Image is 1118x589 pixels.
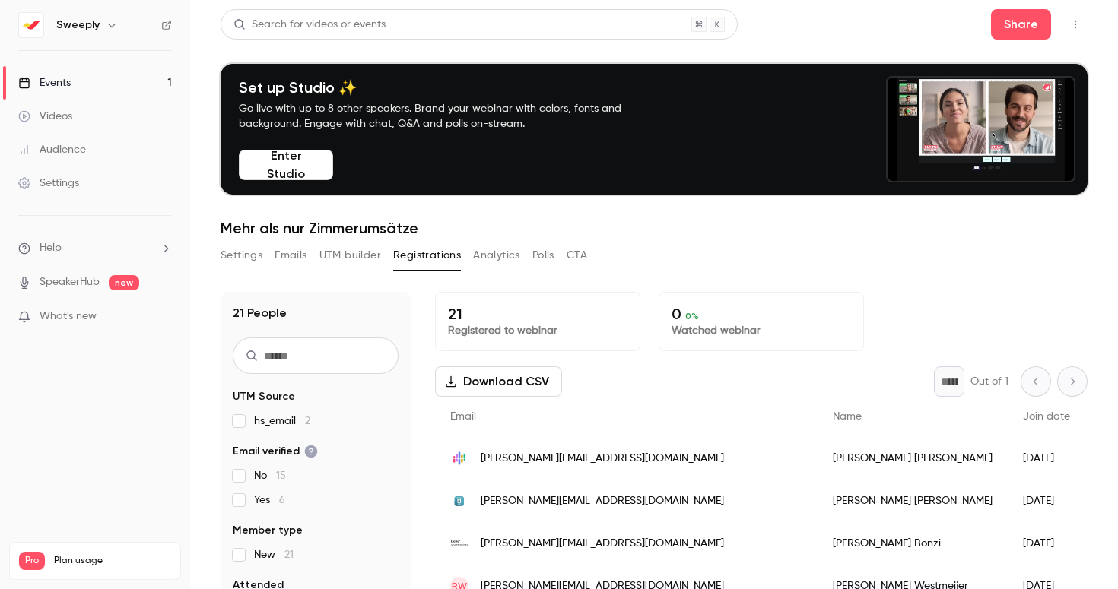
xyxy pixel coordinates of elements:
p: Out of 1 [970,374,1008,389]
img: Sweeply [19,13,43,37]
span: Help [40,240,62,256]
p: Go live with up to 8 other speakers. Brand your webinar with colors, fonts and background. Engage... [239,101,657,131]
button: Analytics [473,243,520,268]
button: Share [991,9,1051,40]
span: Email [450,411,476,422]
button: Polls [532,243,554,268]
div: Videos [18,109,72,124]
h1: 21 People [233,304,287,322]
img: h24hotels.com [450,492,468,510]
div: [PERSON_NAME] [PERSON_NAME] [818,480,1008,522]
div: [DATE] [1008,437,1085,480]
span: 0 % [685,311,699,321]
button: Registrations [393,243,461,268]
p: Registered to webinar [448,323,627,338]
span: Yes [254,492,285,508]
div: [PERSON_NAME] Bonzi [818,522,1008,565]
button: UTM builder [319,243,381,268]
div: Search for videos or events [233,17,386,33]
button: CTA [567,243,587,268]
span: What's new [40,309,97,325]
span: [PERSON_NAME][EMAIL_ADDRESS][DOMAIN_NAME] [481,451,724,467]
span: [PERSON_NAME][EMAIL_ADDRESS][DOMAIN_NAME] [481,493,724,509]
span: Join date [1023,411,1070,422]
span: New [254,547,294,562]
p: 21 [448,305,627,323]
li: help-dropdown-opener [18,240,172,256]
h1: Mehr als nur Zimmerumsätze [221,219,1088,237]
div: Settings [18,176,79,191]
span: new [109,275,139,290]
span: [PERSON_NAME][EMAIL_ADDRESS][DOMAIN_NAME] [481,536,724,552]
span: 15 [276,470,286,481]
button: Settings [221,243,262,268]
div: Events [18,75,71,90]
p: 0 [672,305,851,323]
div: Audience [18,142,86,157]
div: [PERSON_NAME] [PERSON_NAME] [818,437,1008,480]
h6: Sweeply [56,17,100,33]
span: Member type [233,523,303,538]
h4: Set up Studio ✨ [239,78,657,97]
span: 6 [279,495,285,505]
span: Email verified [233,444,318,459]
span: hs_email [254,413,310,429]
span: No [254,468,286,483]
span: Plan usage [54,555,171,567]
span: Pro [19,552,45,570]
span: 2 [305,416,310,426]
img: lebe-apartments.com [450,534,468,553]
span: Name [833,411,862,422]
button: Enter Studio [239,150,333,180]
button: Download CSV [435,366,562,397]
div: [DATE] [1008,522,1085,565]
span: 21 [284,549,294,560]
span: UTM Source [233,389,295,404]
div: [DATE] [1008,480,1085,522]
p: Watched webinar [672,323,851,338]
a: SpeakerHub [40,274,100,290]
button: Emails [275,243,306,268]
img: hotellistat.de [450,449,468,467]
